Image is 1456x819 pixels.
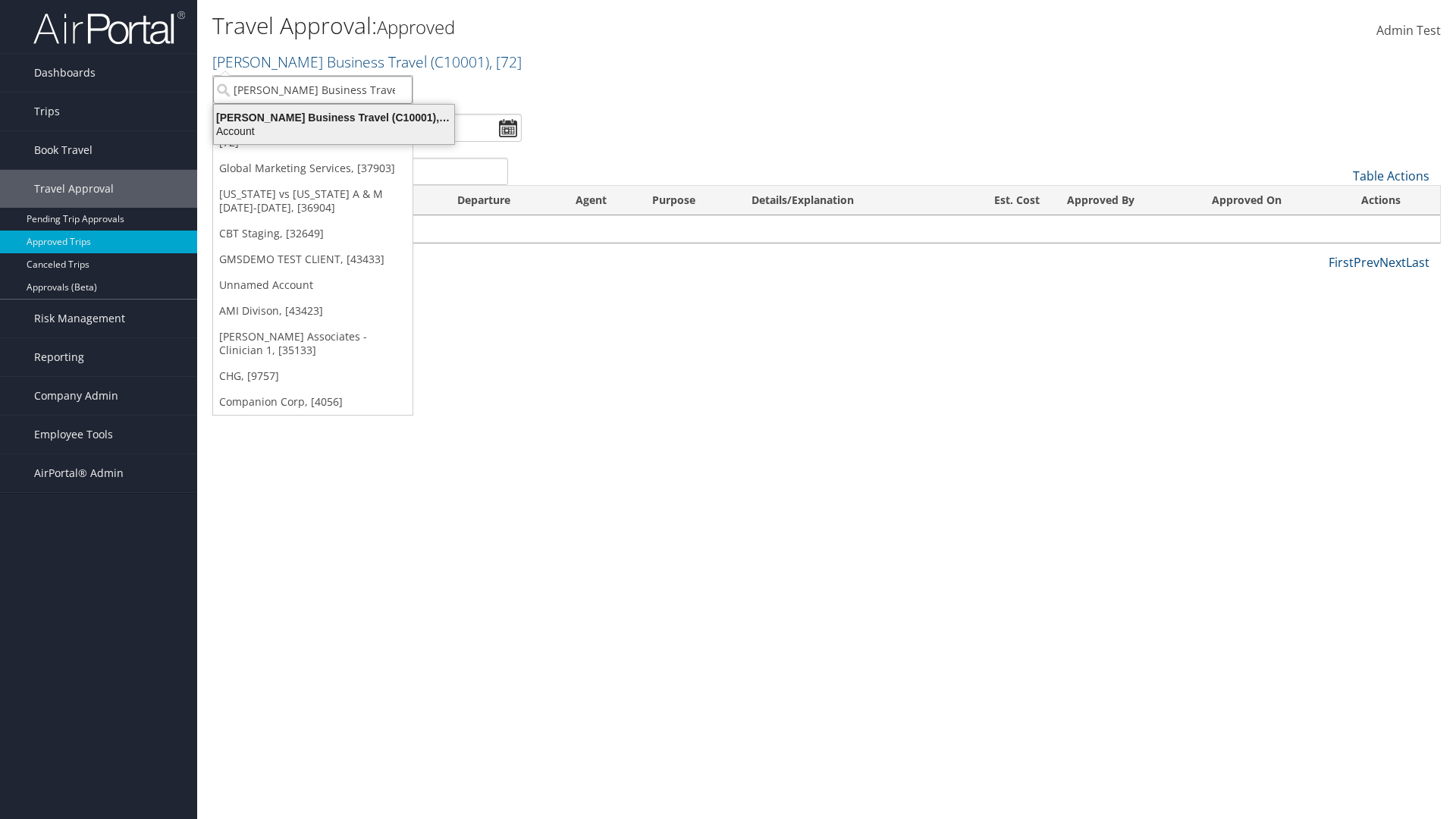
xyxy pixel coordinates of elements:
[949,186,1053,215] th: Est. Cost: activate to sort column ascending
[34,338,84,376] span: Reporting
[1354,254,1379,271] a: Prev
[562,186,639,215] th: Agent
[34,416,113,453] span: Employee Tools
[213,272,413,298] a: Unnamed Account
[213,76,413,104] input: Search Accounts
[444,186,562,215] th: Departure: activate to sort column ascending
[1353,168,1429,184] a: Table Actions
[431,52,489,72] span: ( C10001 )
[1406,254,1429,271] a: Last
[639,186,737,215] th: Purpose
[33,10,185,45] img: airportal-logo.png
[34,54,96,92] span: Dashboards
[213,363,413,389] a: CHG, [9757]
[212,80,1031,99] p: Filter:
[1376,8,1441,55] a: Admin Test
[34,454,124,492] span: AirPortal® Admin
[213,324,413,363] a: [PERSON_NAME] Associates - Clinician 1, [35133]
[213,155,413,181] a: Global Marketing Services, [37903]
[738,186,949,215] th: Details/Explanation
[213,221,413,246] a: CBT Staging, [32649]
[1198,186,1348,215] th: Approved On: activate to sort column ascending
[1329,254,1354,271] a: First
[205,124,463,138] div: Account
[1376,22,1441,39] span: Admin Test
[213,389,413,415] a: Companion Corp, [4056]
[34,377,118,415] span: Company Admin
[1379,254,1406,271] a: Next
[212,52,522,72] a: [PERSON_NAME] Business Travel
[213,181,413,221] a: [US_STATE] vs [US_STATE] A & M [DATE]-[DATE], [36904]
[34,93,60,130] span: Trips
[34,131,93,169] span: Book Travel
[489,52,522,72] span: , [ 72 ]
[1348,186,1440,215] th: Actions
[213,215,1440,243] td: No data available in table
[1053,186,1199,215] th: Approved By: activate to sort column ascending
[377,14,455,39] small: Approved
[205,111,463,124] div: [PERSON_NAME] Business Travel (C10001), [72]
[213,246,413,272] a: GMSDEMO TEST CLIENT, [43433]
[212,10,1031,42] h1: Travel Approval:
[213,298,413,324] a: AMI Divison, [43423]
[34,300,125,337] span: Risk Management
[34,170,114,208] span: Travel Approval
